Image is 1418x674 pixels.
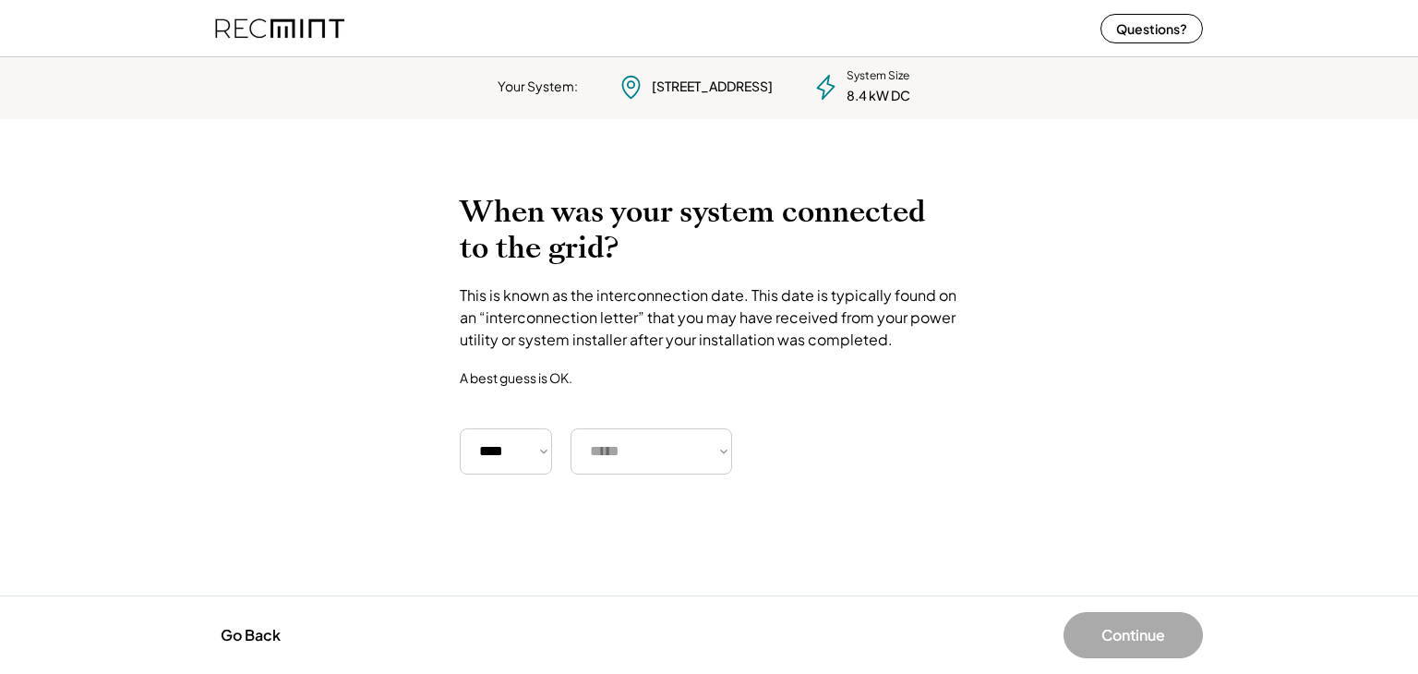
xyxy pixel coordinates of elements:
[847,87,910,105] div: 8.4 kW DC
[652,78,773,96] div: [STREET_ADDRESS]
[215,4,344,53] img: recmint-logotype%403x%20%281%29.jpeg
[460,284,958,351] div: This is known as the interconnection date. This date is typically found on an “interconnection le...
[460,194,958,266] h2: When was your system connected to the grid?
[1063,612,1203,658] button: Continue
[847,68,909,84] div: System Size
[215,615,286,656] button: Go Back
[460,369,572,386] div: A best guess is OK.
[1100,14,1203,43] button: Questions?
[498,78,578,96] div: Your System:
